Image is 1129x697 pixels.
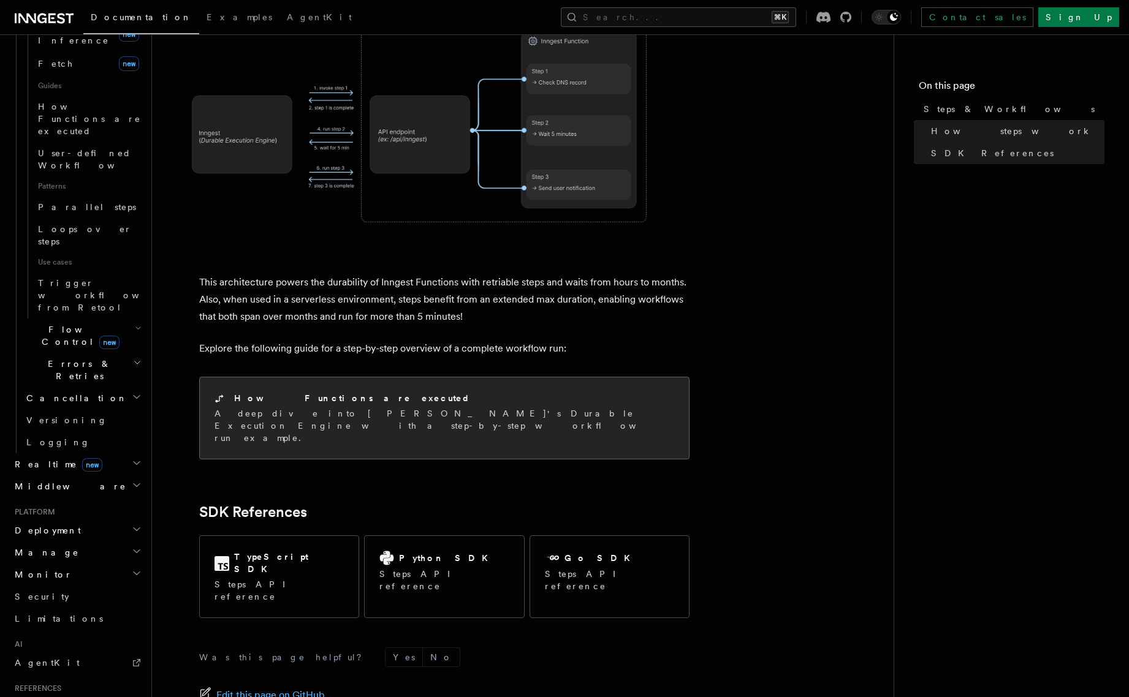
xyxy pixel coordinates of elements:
[234,551,344,575] h2: TypeScript SDK
[199,503,307,521] a: SDK References
[931,125,1092,137] span: How steps work
[919,78,1104,98] h4: On this page
[10,519,144,541] button: Deployment
[10,639,23,649] span: AI
[199,377,690,459] a: How Functions are executedA deep dive into [PERSON_NAME]'s Durable Execution Engine with a step-b...
[215,407,674,444] p: A deep dive into [PERSON_NAME]'s Durable Execution Engine with a step-by-step workflow run example.
[919,98,1104,120] a: Steps & Workflows
[207,12,272,22] span: Examples
[15,658,80,668] span: AgentKit
[33,176,144,196] span: Patterns
[921,7,1033,27] a: Contact sales
[33,51,144,76] a: Fetchnew
[564,552,637,564] h2: Go SDK
[38,278,173,312] span: Trigger workflows from Retool
[10,458,102,470] span: Realtime
[10,453,144,475] button: Realtimenew
[10,475,144,497] button: Middleware
[33,218,144,252] a: Loops over steps
[99,336,120,349] span: new
[82,458,102,472] span: new
[38,224,132,246] span: Loops over steps
[545,568,674,592] p: Steps API reference
[423,648,460,666] button: No
[924,103,1095,115] span: Steps & Workflows
[772,11,789,23] kbd: ⌘K
[33,252,144,272] span: Use cases
[199,535,359,618] a: TypeScript SDKSteps API reference
[33,272,144,318] a: Trigger workflows from Retool
[379,568,509,592] p: Steps API reference
[10,586,144,608] a: Security
[199,651,370,663] p: Was this page helpful?
[199,274,690,325] p: This architecture powers the durability of Inngest Functions with retriable steps and waits from ...
[26,437,90,447] span: Logging
[21,387,144,409] button: Cancellation
[33,196,144,218] a: Parallel steps
[10,507,55,517] span: Platform
[38,148,148,170] span: User-defined Workflows
[38,59,74,69] span: Fetch
[33,76,144,96] span: Guides
[21,409,144,431] a: Versioning
[872,10,901,24] button: Toggle dark mode
[10,524,81,537] span: Deployment
[10,546,79,559] span: Manage
[287,12,352,22] span: AgentKit
[199,4,279,33] a: Examples
[931,147,1054,159] span: SDK References
[561,7,796,27] button: Search...⌘K
[530,535,690,618] a: Go SDKSteps API reference
[21,358,133,382] span: Errors & Retries
[234,392,471,404] h2: How Functions are executed
[10,652,144,674] a: AgentKit
[926,120,1104,142] a: How steps work
[926,142,1104,164] a: SDK References
[119,56,139,71] span: new
[10,684,61,693] span: References
[33,142,144,176] a: User-defined Workflows
[21,431,144,453] a: Logging
[83,4,199,34] a: Documentation
[215,578,344,603] p: Steps API reference
[364,535,524,618] a: Python SDKSteps API reference
[26,415,107,425] span: Versioning
[10,563,144,586] button: Monitor
[10,568,72,581] span: Monitor
[21,392,127,404] span: Cancellation
[1038,7,1119,27] a: Sign Up
[15,592,69,601] span: Security
[21,318,144,353] button: Flow Controlnew
[33,17,144,51] a: AI Inferencenew
[119,27,139,42] span: new
[10,541,144,563] button: Manage
[38,202,136,212] span: Parallel steps
[10,480,126,492] span: Middleware
[33,96,144,142] a: How Functions are executed
[199,340,690,357] p: Explore the following guide for a step-by-step overview of a complete workflow run:
[399,552,495,564] h2: Python SDK
[10,608,144,630] a: Limitations
[15,614,103,624] span: Limitations
[386,648,422,666] button: Yes
[38,102,141,136] span: How Functions are executed
[279,4,359,33] a: AgentKit
[21,353,144,387] button: Errors & Retries
[91,12,192,22] span: Documentation
[21,323,135,348] span: Flow Control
